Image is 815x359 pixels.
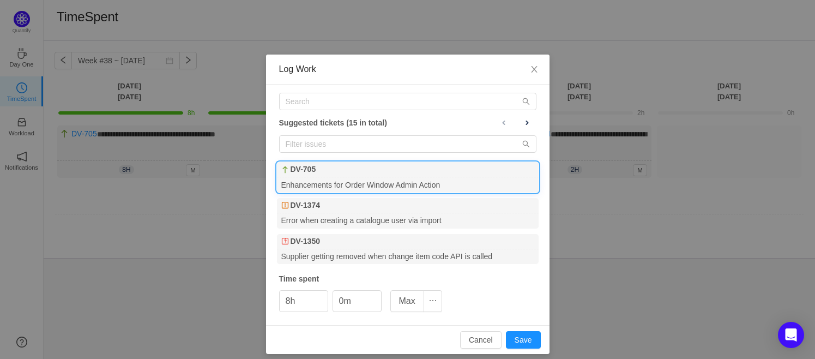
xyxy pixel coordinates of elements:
button: Max [390,290,424,312]
button: Save [506,331,541,349]
input: Filter issues [279,135,536,153]
div: Enhancements for Order Window Admin Action [277,177,539,192]
input: Search [279,93,536,110]
div: Supplier getting removed when change item code API is called [277,249,539,264]
b: DV-1374 [291,200,320,211]
button: Close [519,55,550,85]
div: Log Work [279,63,536,75]
img: Bug - Internal [281,201,289,209]
i: icon: search [522,98,530,105]
img: Enhancement - Internal [281,166,289,173]
img: Defect [281,237,289,245]
i: icon: close [530,65,539,74]
div: Error when creating a catalogue user via import [277,213,539,228]
div: Time spent [279,273,536,285]
div: Suggested tickets (15 in total) [279,116,536,130]
button: icon: ellipsis [424,290,442,312]
b: DV-705 [291,164,316,175]
button: Cancel [460,331,502,349]
div: Open Intercom Messenger [778,322,804,348]
b: DV-1350 [291,236,320,247]
i: icon: search [522,140,530,148]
